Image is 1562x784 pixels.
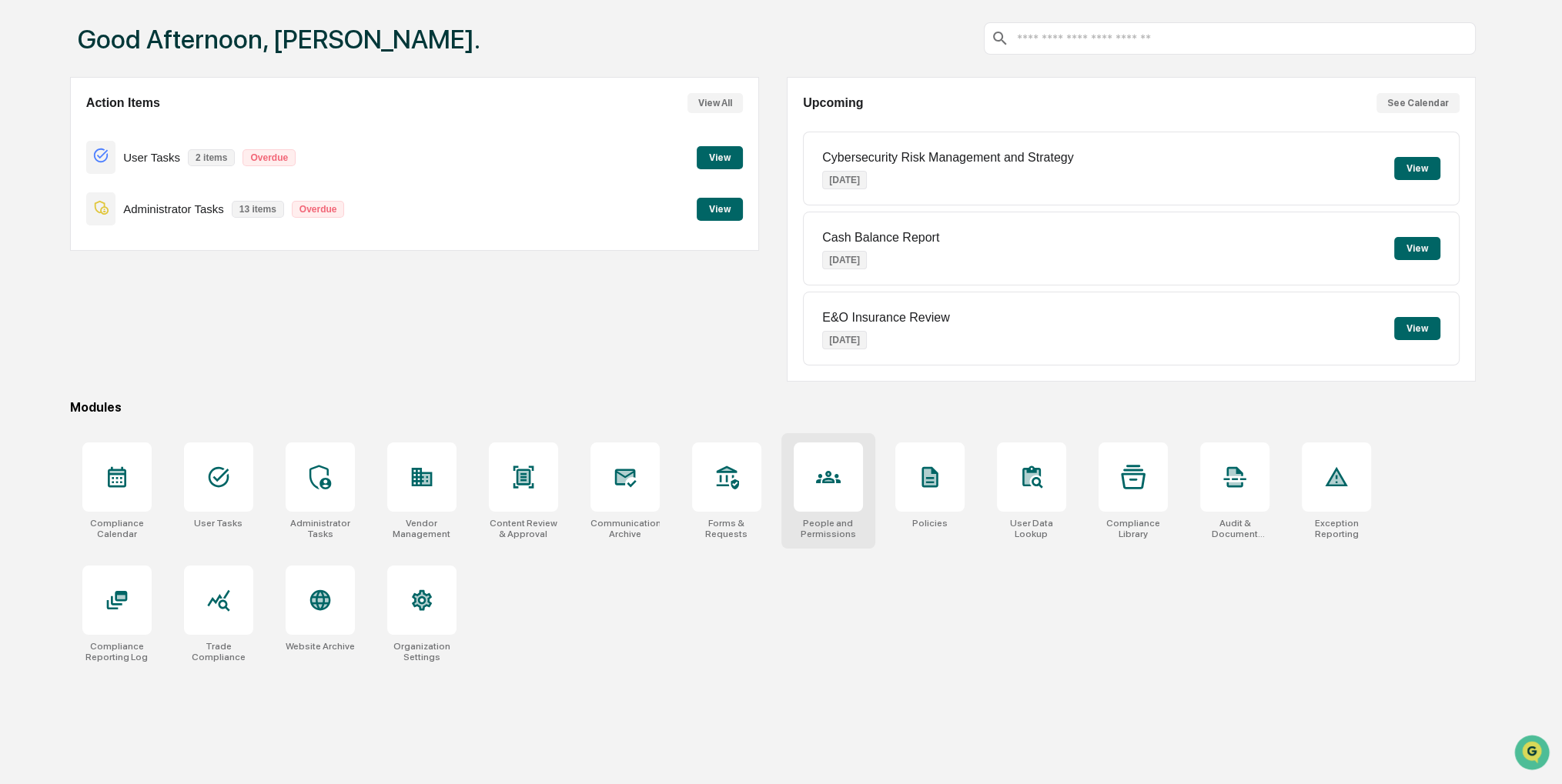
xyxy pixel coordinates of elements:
img: 8933085812038_c878075ebb4cc5468115_72.jpg [32,117,60,145]
button: View [1394,237,1440,260]
p: How can we help? [15,32,280,56]
div: Audit & Document Logs [1200,518,1269,539]
div: Organization Settings [387,641,457,662]
div: Start new chat [69,117,253,132]
span: • [128,209,133,221]
p: 2 items [188,149,235,166]
span: [PERSON_NAME] [48,209,125,221]
a: 🗄️Attestations [105,266,197,294]
div: Modules [70,400,1476,415]
div: We're available if you need us! [69,132,212,145]
button: View [1394,317,1440,340]
div: 🖐️ [15,274,28,286]
a: 🖐️Preclearance [9,266,105,294]
p: Overdue [242,149,296,166]
div: Administrator Tasks [286,518,355,539]
div: Policies [912,518,948,529]
a: 🔎Data Lookup [9,295,103,323]
button: View All [687,93,743,113]
button: View [697,198,743,221]
p: User Tasks [123,151,180,164]
p: 13 items [232,201,284,218]
a: View [697,149,743,164]
button: See Calendar [1376,93,1460,113]
div: People and Permissions [794,518,863,539]
div: User Data Lookup [997,518,1066,539]
iframe: Open customer support [1513,733,1554,775]
span: [DATE] [136,209,168,221]
div: Forms & Requests [692,518,761,539]
span: Pylon [153,339,186,351]
p: [DATE] [822,171,867,189]
button: View [697,146,743,169]
h1: Good Afternoon, [PERSON_NAME]. [78,24,480,55]
div: Compliance Reporting Log [82,641,152,662]
button: View [1394,157,1440,180]
div: 🗄️ [112,274,124,286]
img: 1746055101610-c473b297-6a78-478c-a979-82029cc54cd1 [15,117,43,145]
p: Overdue [292,201,345,218]
h2: Action Items [86,96,160,110]
div: Website Archive [286,641,355,652]
p: Administrator Tasks [123,202,224,215]
div: Past conversations [15,170,103,182]
button: Start new chat [262,122,280,140]
p: Cybersecurity Risk Management and Strategy [822,151,1073,165]
div: Exception Reporting [1302,518,1371,539]
div: Compliance Calendar [82,518,152,539]
div: Trade Compliance [184,641,253,662]
span: Preclearance [31,272,99,288]
p: [DATE] [822,331,867,349]
div: Content Review & Approval [489,518,558,539]
div: Communications Archive [590,518,660,539]
div: User Tasks [194,518,242,529]
div: Compliance Library [1099,518,1168,539]
p: Cash Balance Report [822,231,939,245]
span: Data Lookup [31,302,97,317]
p: [DATE] [822,251,867,269]
img: Sigrid Alegria [15,194,40,219]
h2: Upcoming [803,96,863,110]
a: Powered byPylon [109,339,186,351]
button: See all [239,167,280,185]
span: Attestations [127,272,191,288]
div: Vendor Management [387,518,457,539]
a: View [697,201,743,215]
div: 🔎 [15,303,28,315]
p: E&O Insurance Review [822,311,949,325]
